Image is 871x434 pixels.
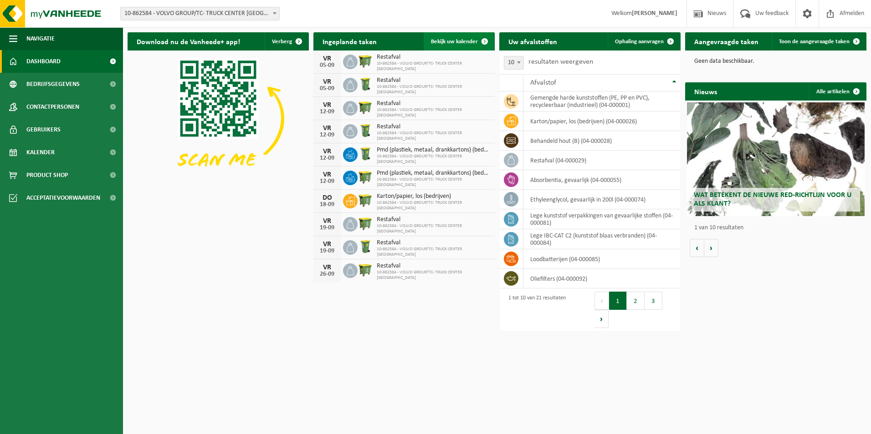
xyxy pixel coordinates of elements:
[26,164,68,187] span: Product Shop
[645,292,662,310] button: 3
[358,100,373,115] img: WB-1100-HPE-GN-50
[358,262,373,278] img: WB-1100-HPE-GN-50
[377,247,490,257] span: 10-862584 - VOLVO GROUP/TC- TRUCK CENTER [GEOGRAPHIC_DATA]
[121,7,279,20] span: 10-862584 - VOLVO GROUP/TC- TRUCK CENTER ANTWERPEN - ANTWERPEN
[779,39,850,45] span: Toon de aangevraagde taken
[377,107,490,118] span: 10-862584 - VOLVO GROUP/TC- TRUCK CENTER [GEOGRAPHIC_DATA]
[687,102,865,216] a: Wat betekent de nieuwe RED-richtlijn voor u als klant?
[377,239,490,247] span: Restafval
[318,171,336,178] div: VR
[358,239,373,254] img: WB-0240-HPE-GN-50
[318,155,336,161] div: 12-09
[809,82,866,101] a: Alle artikelen
[523,91,681,111] td: gemengde harde kunststoffen (PE, PP en PVC), recycleerbaar (industrieel) (04-000001)
[377,54,490,61] span: Restafval
[128,32,249,50] h2: Download nu de Vanheede+ app!
[523,269,681,288] td: oliefilters (04-000092)
[358,123,373,138] img: WB-0240-HPE-GN-50
[318,202,336,208] div: 18-09
[26,73,80,96] span: Bedrijfsgegevens
[377,270,490,281] span: 10-862584 - VOLVO GROUP/TC- TRUCK CENTER [GEOGRAPHIC_DATA]
[377,177,490,188] span: 10-862584 - VOLVO GROUP/TC- TRUCK CENTER [GEOGRAPHIC_DATA]
[523,229,681,249] td: lege IBC-CAT C2 (kunststof blaas verbranden) (04-000084)
[26,118,61,141] span: Gebruikers
[377,100,490,107] span: Restafval
[358,192,373,208] img: WB-1100-HPE-GN-50
[318,271,336,278] div: 26-09
[523,131,681,151] td: behandeld hout (B) (04-000028)
[608,32,680,50] a: Ophaling aanvragen
[26,27,55,50] span: Navigatie
[694,225,862,231] p: 1 van 10 resultaten
[377,61,490,72] span: 10-862584 - VOLVO GROUP/TC- TRUCK CENTER [GEOGRAPHIC_DATA]
[609,292,627,310] button: 1
[504,291,566,329] div: 1 tot 10 van 21 resultaten
[377,84,490,95] span: 10-862584 - VOLVO GROUP/TC- TRUCK CENTER [GEOGRAPHIC_DATA]
[499,32,566,50] h2: Uw afvalstoffen
[313,32,386,50] h2: Ingeplande taken
[318,132,336,138] div: 12-09
[272,39,292,45] span: Verberg
[377,77,490,84] span: Restafval
[523,151,681,170] td: restafval (04-000029)
[26,50,61,73] span: Dashboard
[265,32,308,50] button: Verberg
[318,55,336,62] div: VR
[377,223,490,234] span: 10-862584 - VOLVO GROUP/TC- TRUCK CENTER [GEOGRAPHIC_DATA]
[318,241,336,248] div: VR
[523,190,681,209] td: ethyleenglycol, gevaarlijk in 200l (04-000074)
[318,62,336,69] div: 05-09
[26,141,55,164] span: Kalender
[377,216,490,223] span: Restafval
[358,76,373,92] img: WB-0240-HPE-GN-50
[694,58,857,65] p: Geen data beschikbaar.
[318,194,336,202] div: DO
[318,78,336,86] div: VR
[318,248,336,254] div: 19-09
[377,131,490,141] span: 10-862584 - VOLVO GROUP/TC- TRUCK CENTER [GEOGRAPHIC_DATA]
[318,125,336,132] div: VR
[431,39,478,45] span: Bekijk uw kalender
[377,170,490,177] span: Pmd (plastiek, metaal, drankkartons) (bedrijven)
[528,58,593,66] label: resultaten weergeven
[704,239,718,257] button: Volgende
[594,310,609,328] button: Next
[523,249,681,269] td: loodbatterijen (04-000085)
[377,193,490,200] span: Karton/papier, los (bedrijven)
[615,39,664,45] span: Ophaling aanvragen
[26,187,100,209] span: Acceptatievoorwaarden
[377,200,490,211] span: 10-862584 - VOLVO GROUP/TC- TRUCK CENTER [GEOGRAPHIC_DATA]
[685,32,768,50] h2: Aangevraagde taken
[690,239,704,257] button: Vorige
[318,148,336,155] div: VR
[523,111,681,131] td: karton/papier, los (bedrijven) (04-000026)
[318,217,336,225] div: VR
[358,146,373,161] img: WB-0240-HPE-GN-50
[377,154,490,165] span: 10-862584 - VOLVO GROUP/TC- TRUCK CENTER [GEOGRAPHIC_DATA]
[504,56,524,70] span: 10
[632,10,677,17] strong: [PERSON_NAME]
[424,32,494,50] a: Bekijk uw kalender
[358,169,373,185] img: WB-1100-HPE-GN-50
[128,50,309,187] img: Download de VHEPlus App
[772,32,866,50] a: Toon de aangevraagde taken
[377,123,490,131] span: Restafval
[523,170,681,190] td: absorbentia, gevaarlijk (04-000055)
[594,292,609,310] button: Previous
[318,225,336,231] div: 19-09
[358,216,373,231] img: WB-1100-HPE-GN-50
[523,209,681,229] td: lege kunststof verpakkingen van gevaarlijke stoffen (04-000081)
[318,86,336,92] div: 05-09
[685,82,726,100] h2: Nieuws
[358,53,373,69] img: WB-1100-HPE-GN-50
[318,264,336,271] div: VR
[318,101,336,109] div: VR
[530,79,556,86] span: Afvalstof
[318,178,336,185] div: 12-09
[26,96,79,118] span: Contactpersonen
[120,7,280,20] span: 10-862584 - VOLVO GROUP/TC- TRUCK CENTER ANTWERPEN - ANTWERPEN
[318,109,336,115] div: 12-09
[377,262,490,270] span: Restafval
[504,56,523,69] span: 10
[694,192,851,207] span: Wat betekent de nieuwe RED-richtlijn voor u als klant?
